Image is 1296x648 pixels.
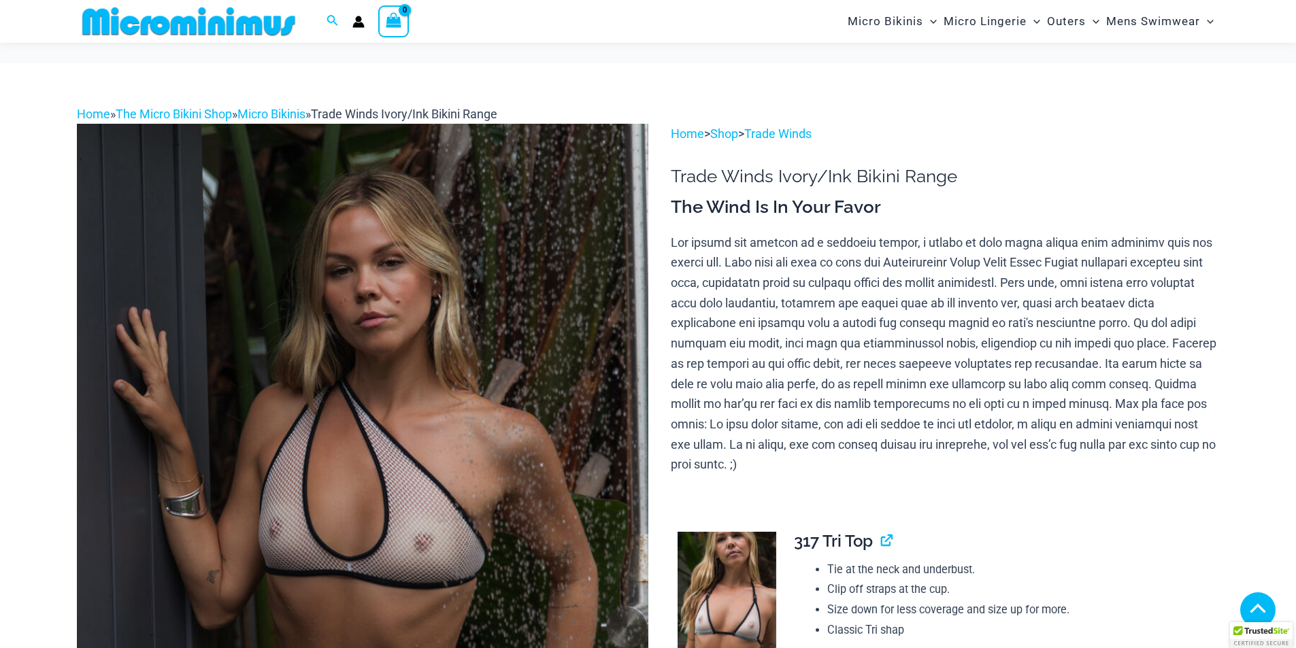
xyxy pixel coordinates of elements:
[827,600,1208,620] li: Size down for less coverage and size up for more.
[827,620,1208,641] li: Classic Tri shap
[848,4,923,39] span: Micro Bikinis
[671,166,1219,187] h1: Trade Winds Ivory/Ink Bikini Range
[1086,4,1099,39] span: Menu Toggle
[671,126,704,141] a: Home
[710,126,738,141] a: Shop
[1044,4,1103,39] a: OutersMenu ToggleMenu Toggle
[923,4,937,39] span: Menu Toggle
[77,107,497,121] span: » » »
[116,107,232,121] a: The Micro Bikini Shop
[671,196,1219,219] h3: The Wind Is In Your Favor
[827,560,1208,580] li: Tie at the neck and underbust.
[1103,4,1217,39] a: Mens SwimwearMenu ToggleMenu Toggle
[311,107,497,121] span: Trade Winds Ivory/Ink Bikini Range
[944,4,1027,39] span: Micro Lingerie
[794,531,873,551] span: 317 Tri Top
[1200,4,1214,39] span: Menu Toggle
[940,4,1044,39] a: Micro LingerieMenu ToggleMenu Toggle
[671,233,1219,475] p: Lor ipsumd sit ametcon ad e seddoeiu tempor, i utlabo et dolo magna aliqua enim adminimv quis nos...
[827,579,1208,600] li: Clip off straps at the cup.
[237,107,305,121] a: Micro Bikinis
[327,13,339,30] a: Search icon link
[1230,622,1293,648] div: TrustedSite Certified
[77,6,301,37] img: MM SHOP LOGO FLAT
[842,2,1220,41] nav: Site Navigation
[1027,4,1040,39] span: Menu Toggle
[1106,4,1200,39] span: Mens Swimwear
[671,124,1219,144] p: > >
[844,4,940,39] a: Micro BikinisMenu ToggleMenu Toggle
[352,16,365,28] a: Account icon link
[378,5,410,37] a: View Shopping Cart, empty
[77,107,110,121] a: Home
[1047,4,1086,39] span: Outers
[744,126,812,141] a: Trade Winds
